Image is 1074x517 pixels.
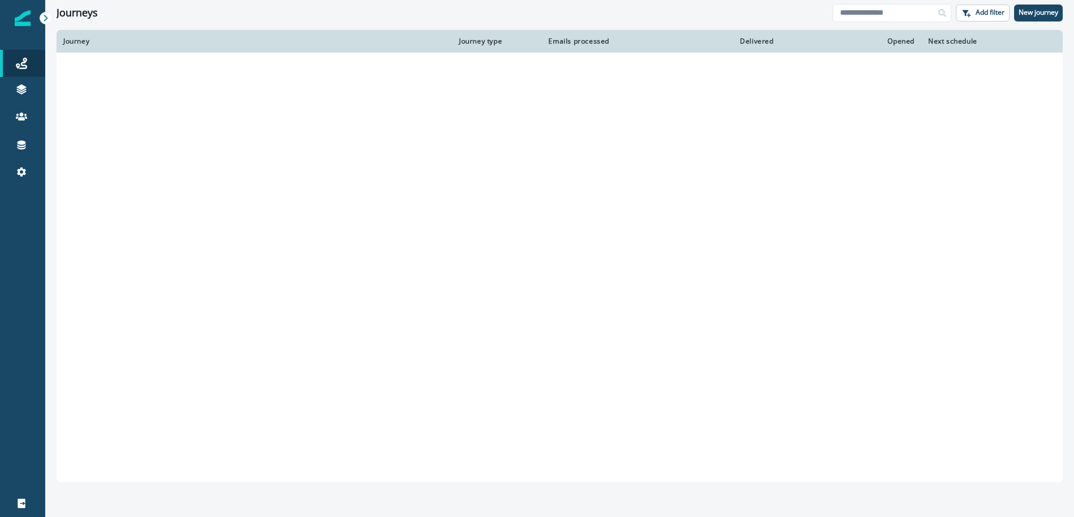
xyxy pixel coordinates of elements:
[63,37,445,46] div: Journey
[459,37,530,46] div: Journey type
[928,37,1028,46] div: Next schedule
[15,10,31,26] img: Inflection
[1019,8,1058,16] p: New journey
[1014,5,1063,21] button: New journey
[787,37,915,46] div: Opened
[976,8,1004,16] p: Add filter
[623,37,774,46] div: Delivered
[956,5,1010,21] button: Add filter
[57,7,98,19] h1: Journeys
[544,37,609,46] div: Emails processed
